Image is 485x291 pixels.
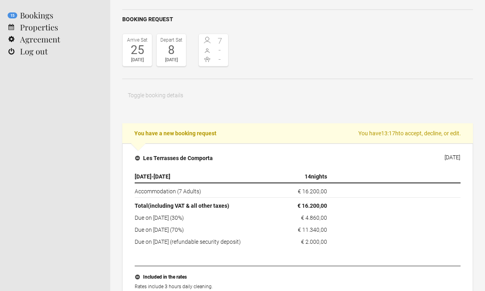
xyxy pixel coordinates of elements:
button: Included in the rates [135,272,461,283]
h2: You have a new booking request [122,123,473,143]
flynt-currency: € 4.860,00 [301,215,327,221]
th: Total [135,198,265,212]
td: Due on [DATE] (refundable security deposit) [135,236,265,246]
div: Depart Sat [159,36,184,44]
th: nights [265,171,330,183]
span: - [214,55,226,63]
flynt-currency: € 16.200,00 [298,188,327,195]
h4: Les Terrasses de Comporta [135,154,213,162]
div: [DATE] [445,154,460,161]
flynt-currency: € 2.000,00 [301,239,327,245]
span: (including VAT & all other taxes) [148,203,229,209]
h2: Booking request [122,15,473,24]
flynt-notification-badge: 15 [8,12,17,18]
div: 8 [159,44,184,56]
span: You have to accept, decline, or edit. [358,129,461,137]
flynt-countdown: 13:17h [381,130,398,136]
div: Arrive Sat [125,36,150,44]
td: Due on [DATE] (70%) [135,224,265,236]
th: - [135,171,265,183]
div: [DATE] [125,56,150,64]
button: Toggle booking details [122,87,189,103]
span: 14 [305,173,311,180]
button: Les Terrasses de Comporta [DATE] [129,150,467,167]
span: [DATE] [135,173,152,180]
div: [DATE] [159,56,184,64]
span: [DATE] [154,173,170,180]
div: 25 [125,44,150,56]
span: 7 [214,37,226,45]
flynt-currency: € 11.340,00 [298,227,327,233]
td: Due on [DATE] (30%) [135,212,265,224]
span: - [214,46,226,54]
td: Accommodation (7 Adults) [135,183,265,198]
flynt-currency: € 16.200,00 [297,203,327,209]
